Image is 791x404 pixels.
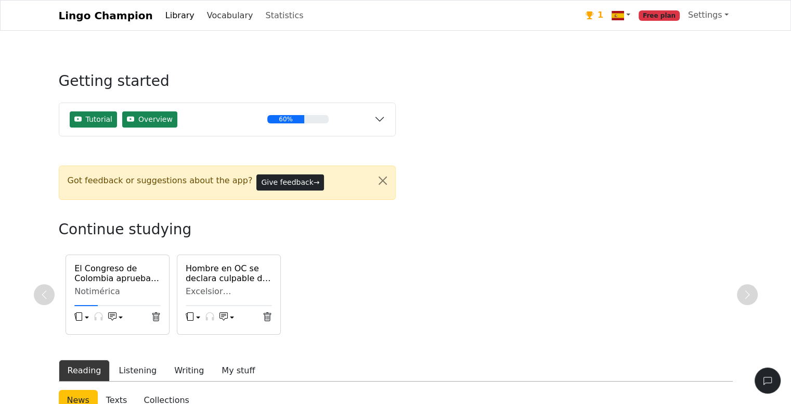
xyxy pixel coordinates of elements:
button: Close alert [370,166,395,195]
span: Overview [138,114,173,125]
div: 60% [267,115,304,123]
button: Give feedback→ [256,174,324,191]
h3: Continue studying [59,221,423,238]
a: Settings [684,5,733,26]
a: El Congreso de Colombia aprueba el Presupuesto General de 2026, pero... [74,263,161,283]
div: Excelsior [US_STATE] [186,286,272,297]
span: Free plan [639,10,680,21]
span: Got feedback or suggestions about the app? [68,174,253,187]
a: Free plan [634,5,684,26]
button: Listening [110,360,165,382]
button: TutorialOverview60% [59,103,395,136]
a: Statistics [261,5,307,26]
a: Vocabulary [203,5,257,26]
img: es.svg [612,9,624,22]
a: Lingo Champion [59,5,153,26]
h3: Getting started [59,72,396,98]
button: Tutorial [70,111,117,128]
a: Hombre en OC se declara culpable de portar 'brass knuckels' tras amenaza a [DEMOGRAPHIC_DATA] [186,263,272,283]
span: Tutorial [86,114,112,125]
a: Library [161,5,199,26]
button: Writing [165,360,213,382]
span: 1 [598,9,603,21]
a: 1 [581,5,607,26]
div: Notimérica [74,286,161,297]
button: My stuff [213,360,264,382]
button: Overview [122,111,177,128]
button: Reading [59,360,110,382]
